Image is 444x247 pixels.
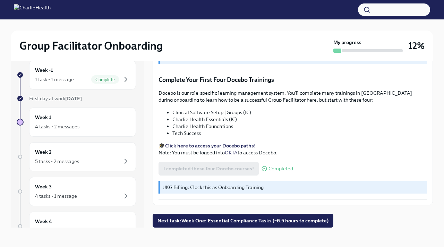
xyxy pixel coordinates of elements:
div: 1 task [35,227,47,234]
a: Week 14 tasks • 2 messages [17,108,136,137]
a: Click here to access your Docebo paths! [165,143,256,149]
strong: My progress [333,39,361,46]
p: UKG Billing: Clock this as Onboarding Training [162,184,424,191]
a: OKTA [225,150,238,156]
p: Docebo is our role-specific learning management system. You'll complete many trainings in [GEOGRA... [159,90,427,103]
h3: 12% [408,40,425,52]
h6: Week 4 [35,218,52,225]
strong: [DATE] [65,95,82,102]
h2: Group Facilitator Onboarding [19,39,163,53]
div: 1 task • 1 message [35,76,74,83]
span: Complete [91,77,119,82]
span: Next task : Week One: Essential Compliance Tasks (~6.5 hours to complete) [157,217,328,224]
a: Week -11 task • 1 messageComplete [17,60,136,90]
li: Tech Success [172,130,427,137]
h6: Week 2 [35,148,52,156]
li: Charlie Health Foundations [172,123,427,130]
div: 5 tasks • 2 messages [35,158,79,165]
li: Charlie Health Essentials (IC) [172,116,427,123]
button: Next task:Week One: Essential Compliance Tasks (~6.5 hours to complete) [153,214,333,228]
div: 4 tasks • 2 messages [35,123,79,130]
span: First day at work [29,95,82,102]
h6: Week 3 [35,183,52,190]
li: Clinical Software Setup | Groups (IC) [172,109,427,116]
a: Week 25 tasks • 2 messages [17,142,136,171]
a: Week 41 task [17,212,136,241]
div: 4 tasks • 1 message [35,193,77,199]
img: CharlieHealth [14,4,51,15]
h6: Week 1 [35,113,51,121]
a: Week 34 tasks • 1 message [17,177,136,206]
p: Complete Your First Four Docebo Trainings [159,76,427,84]
a: First day at work[DATE] [17,95,136,102]
h6: Week -1 [35,66,53,74]
p: 🎓 Note: You must be logged into to access Docebo. [159,142,427,156]
span: Completed [268,166,293,171]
